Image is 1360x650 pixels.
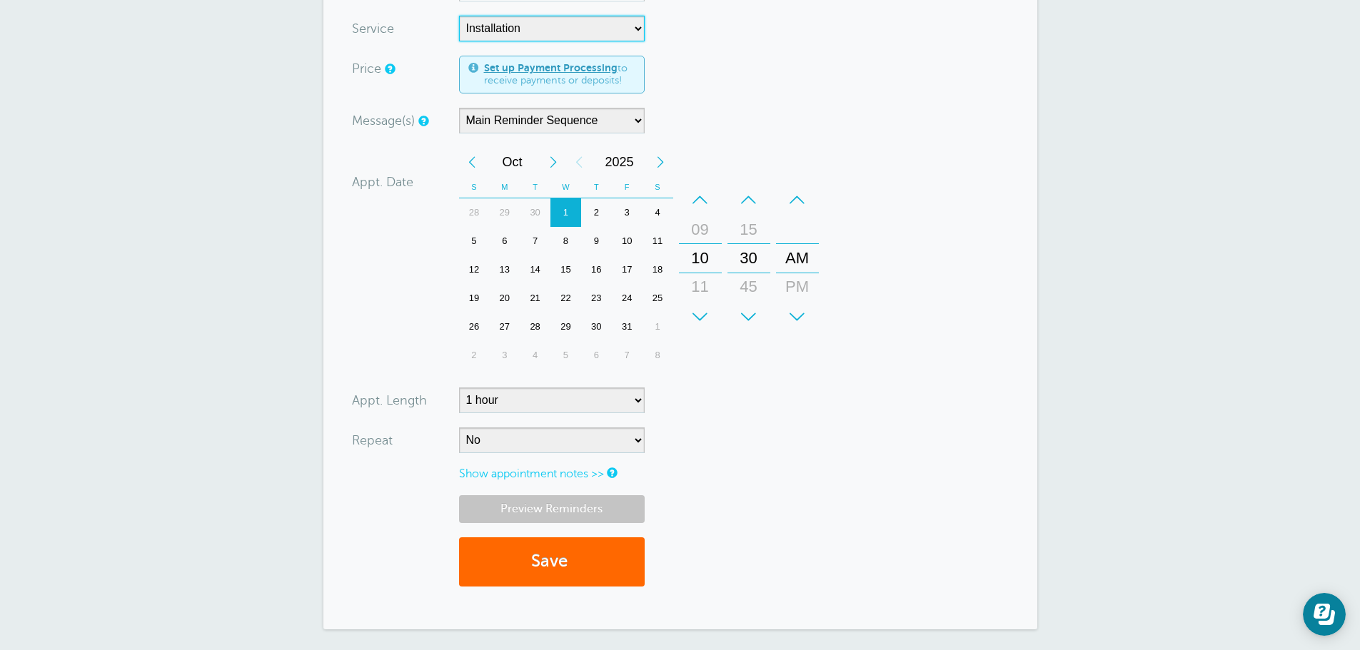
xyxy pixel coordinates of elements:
div: Thursday, October 23 [581,284,612,313]
div: 15 [732,215,766,244]
div: 5 [550,341,581,370]
div: 15 [550,255,581,284]
div: 6 [581,341,612,370]
div: Friday, October 17 [612,255,643,284]
div: Saturday, October 4 [643,198,673,227]
div: Next Month [540,148,566,176]
a: Show appointment notes >> [459,467,604,480]
button: Save [459,537,645,586]
div: 22 [550,284,581,313]
div: 11 [643,227,673,255]
div: 45 [732,273,766,301]
div: Saturday, October 18 [643,255,673,284]
label: Service [352,22,394,35]
div: Wednesday, October 1 [550,198,581,227]
div: 29 [489,198,520,227]
div: 30 [732,244,766,273]
a: Preview Reminders [459,495,645,523]
div: Wednesday, October 15 [550,255,581,284]
div: 28 [520,313,550,341]
div: Monday, October 13 [489,255,520,284]
div: Wednesday, October 8 [550,227,581,255]
th: S [459,176,490,198]
div: 18 [643,255,673,284]
div: Tuesday, October 21 [520,284,550,313]
div: 4 [643,198,673,227]
div: 11 [683,273,717,301]
span: October [485,148,540,176]
th: M [489,176,520,198]
div: 23 [581,284,612,313]
a: Set up Payment Processing [484,62,618,73]
div: Tuesday, October 28 [520,313,550,341]
div: Monday, October 27 [489,313,520,341]
th: T [520,176,550,198]
div: Tuesday, November 4 [520,341,550,370]
div: Wednesday, October 29 [550,313,581,341]
div: 14 [520,255,550,284]
div: Monday, October 20 [489,284,520,313]
div: Minutes [727,186,770,331]
div: Sunday, September 28 [459,198,490,227]
div: Tuesday, September 30 [520,198,550,227]
a: Notes are for internal use only, and are not visible to your clients. [607,468,615,477]
div: Friday, November 7 [612,341,643,370]
div: 8 [550,227,581,255]
div: 20 [489,284,520,313]
div: Monday, November 3 [489,341,520,370]
div: 26 [459,313,490,341]
div: 28 [459,198,490,227]
div: Wednesday, November 5 [550,341,581,370]
div: Thursday, November 6 [581,341,612,370]
div: 09 [683,215,717,244]
div: 25 [643,284,673,313]
div: Sunday, November 2 [459,341,490,370]
div: Sunday, October 12 [459,255,490,284]
a: An optional price for the appointment. If you set a price, you can include a payment link in your... [385,64,393,73]
div: Thursday, October 30 [581,313,612,341]
div: Previous Month [459,148,485,176]
div: 24 [612,284,643,313]
div: 19 [459,284,490,313]
div: 3 [612,198,643,227]
div: 13 [489,255,520,284]
div: Friday, October 24 [612,284,643,313]
span: to receive payments or deposits! [484,62,635,87]
div: 3 [489,341,520,370]
a: Simple templates and custom messages will use the reminder schedule set under Settings > Reminder... [418,116,427,126]
div: Sunday, October 5 [459,227,490,255]
div: 12 [459,255,490,284]
div: PM [780,273,815,301]
div: 17 [612,255,643,284]
div: AM [780,244,815,273]
div: 31 [612,313,643,341]
div: 27 [489,313,520,341]
div: Monday, October 6 [489,227,520,255]
th: F [612,176,643,198]
div: 4 [520,341,550,370]
div: Wednesday, October 22 [550,284,581,313]
div: 8 [643,341,673,370]
label: Repeat [352,434,393,447]
label: Appt. Length [352,394,427,407]
div: Saturday, October 11 [643,227,673,255]
div: 7 [612,341,643,370]
div: 16 [581,255,612,284]
div: Friday, October 31 [612,313,643,341]
div: 2 [459,341,490,370]
div: Sunday, October 26 [459,313,490,341]
label: Message(s) [352,114,415,127]
div: 30 [520,198,550,227]
div: 1 [643,313,673,341]
div: Monday, September 29 [489,198,520,227]
div: Saturday, November 8 [643,341,673,370]
div: 1 [550,198,581,227]
div: Previous Year [566,148,592,176]
div: Thursday, October 16 [581,255,612,284]
div: Sunday, October 19 [459,284,490,313]
div: Hours [679,186,722,331]
div: Tuesday, October 14 [520,255,550,284]
div: 10 [683,244,717,273]
div: Friday, October 10 [612,227,643,255]
div: Saturday, November 1 [643,313,673,341]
